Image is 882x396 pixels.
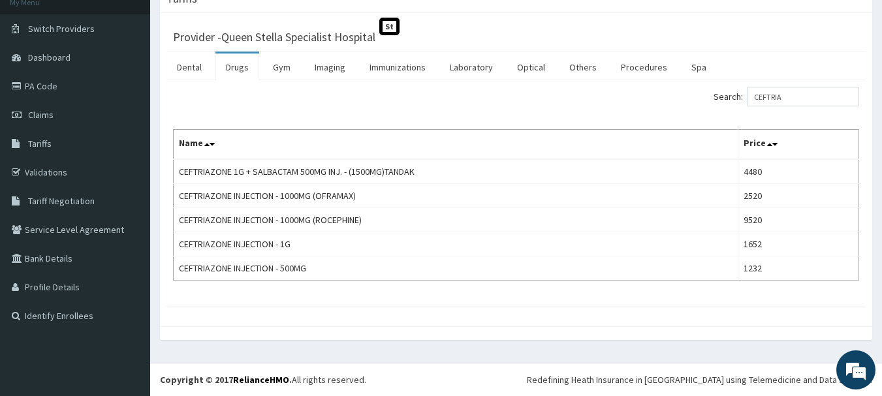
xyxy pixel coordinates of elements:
[738,184,858,208] td: 2520
[215,53,259,81] a: Drugs
[150,363,882,396] footer: All rights reserved.
[262,53,301,81] a: Gym
[214,7,245,38] div: Minimize live chat window
[28,109,54,121] span: Claims
[304,53,356,81] a: Imaging
[68,73,219,90] div: Chat with us now
[738,232,858,256] td: 1652
[379,18,400,35] span: St
[738,159,858,184] td: 4480
[610,53,678,81] a: Procedures
[174,256,738,281] td: CEFTRIAZONE INJECTION - 500MG
[527,373,872,386] div: Redefining Heath Insurance in [GEOGRAPHIC_DATA] using Telemedicine and Data Science!
[714,87,859,106] label: Search:
[174,208,738,232] td: CEFTRIAZONE INJECTION - 1000MG (ROCEPHINE)
[174,130,738,160] th: Name
[359,53,436,81] a: Immunizations
[28,52,71,63] span: Dashboard
[24,65,53,98] img: d_794563401_company_1708531726252_794563401
[173,31,375,43] h3: Provider - Queen Stella Specialist Hospital
[28,195,95,207] span: Tariff Negotiation
[76,116,180,248] span: We're online!
[738,208,858,232] td: 9520
[174,232,738,256] td: CEFTRIAZONE INJECTION - 1G
[738,130,858,160] th: Price
[681,53,717,81] a: Spa
[160,374,292,386] strong: Copyright © 2017 .
[166,53,212,81] a: Dental
[507,53,556,81] a: Optical
[439,53,503,81] a: Laboratory
[738,256,858,281] td: 1232
[233,374,289,386] a: RelianceHMO
[174,159,738,184] td: CEFTRIAZONE 1G + SALBACTAM 500MG INJ. - (1500MG)TANDAK
[28,23,95,35] span: Switch Providers
[747,87,859,106] input: Search:
[174,184,738,208] td: CEFTRIAZONE INJECTION - 1000MG (OFRAMAX)
[28,138,52,149] span: Tariffs
[559,53,607,81] a: Others
[7,260,249,306] textarea: Type your message and hit 'Enter'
